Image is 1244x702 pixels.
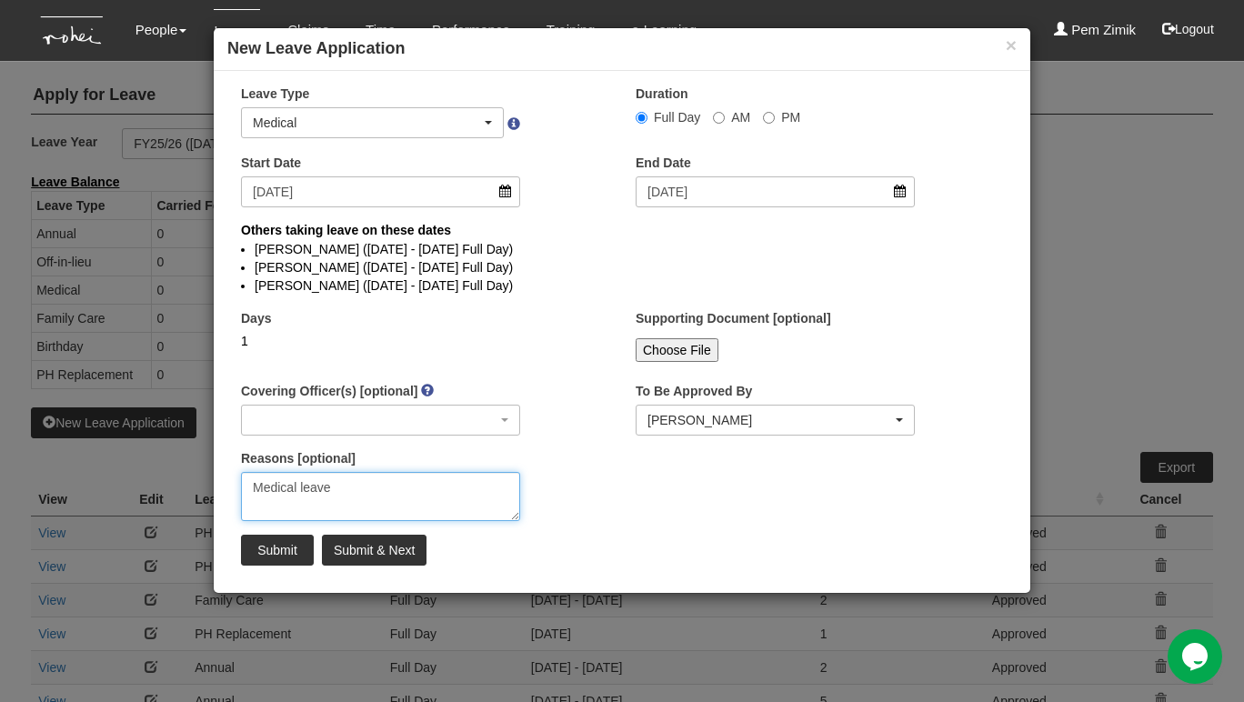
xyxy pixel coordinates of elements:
[647,411,892,429] div: [PERSON_NAME]
[636,309,831,327] label: Supporting Document [optional]
[1168,629,1226,684] iframe: chat widget
[636,405,915,436] button: Amanda Ho
[241,154,301,172] label: Start Date
[241,382,417,400] label: Covering Officer(s) [optional]
[636,382,752,400] label: To Be Approved By
[241,309,271,327] label: Days
[654,110,700,125] span: Full Day
[241,85,309,103] label: Leave Type
[241,332,520,350] div: 1
[255,240,989,258] li: [PERSON_NAME] ([DATE] - [DATE] Full Day)
[255,276,989,295] li: [PERSON_NAME] ([DATE] - [DATE] Full Day)
[781,110,800,125] span: PM
[322,535,426,566] input: Submit & Next
[241,449,356,467] label: Reasons [optional]
[241,176,520,207] input: d/m/yyyy
[636,176,915,207] input: d/m/yyyy
[253,114,481,132] div: Medical
[1006,35,1017,55] button: ×
[636,85,688,103] label: Duration
[636,338,718,362] input: Choose File
[636,154,691,172] label: End Date
[241,107,504,138] button: Medical
[241,223,451,237] b: Others taking leave on these dates
[241,535,314,566] input: Submit
[731,110,750,125] span: AM
[227,39,405,57] b: New Leave Application
[255,258,989,276] li: [PERSON_NAME] ([DATE] - [DATE] Full Day)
